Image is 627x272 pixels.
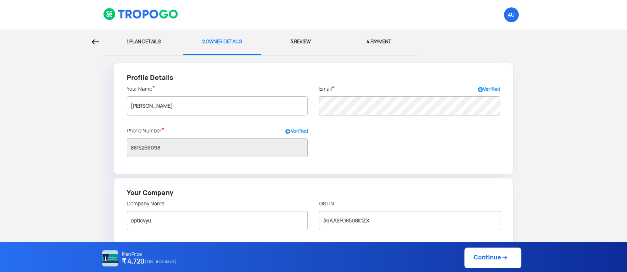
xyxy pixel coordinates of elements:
p: GSTIN [319,200,500,207]
div: OWNER DETAILS [188,30,256,54]
span: 4. [367,38,371,45]
h4: Profile Details [127,73,501,83]
img: Back [92,39,99,44]
div: PAYMENT [345,30,412,54]
span: Anonymous User [504,7,519,22]
div: Verified [285,119,308,125]
p: Your Name [127,85,308,93]
h4: ₹ 4,720 [122,257,177,266]
img: ic_arrow_forward_blue.svg [501,254,508,261]
span: ( GST inclusive ) [144,257,177,266]
span: 2. [202,38,206,45]
img: NATIONAL [102,250,118,266]
input: +91 | 00000 00000 [127,138,308,157]
p: Email [319,85,334,93]
input: Name [127,96,308,115]
p: Phone Number [127,127,164,134]
a: Continue [464,248,521,268]
p: Company Name [127,200,308,207]
div: REVIEW [267,30,334,54]
h4: Your Company [127,188,501,198]
p: Plan Price [122,252,177,257]
div: Verified [478,77,500,83]
span: 3. [290,38,294,45]
div: PLAN DETAILS [110,30,177,54]
img: logoHeader.svg [103,8,179,20]
span: 1. [127,38,129,45]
